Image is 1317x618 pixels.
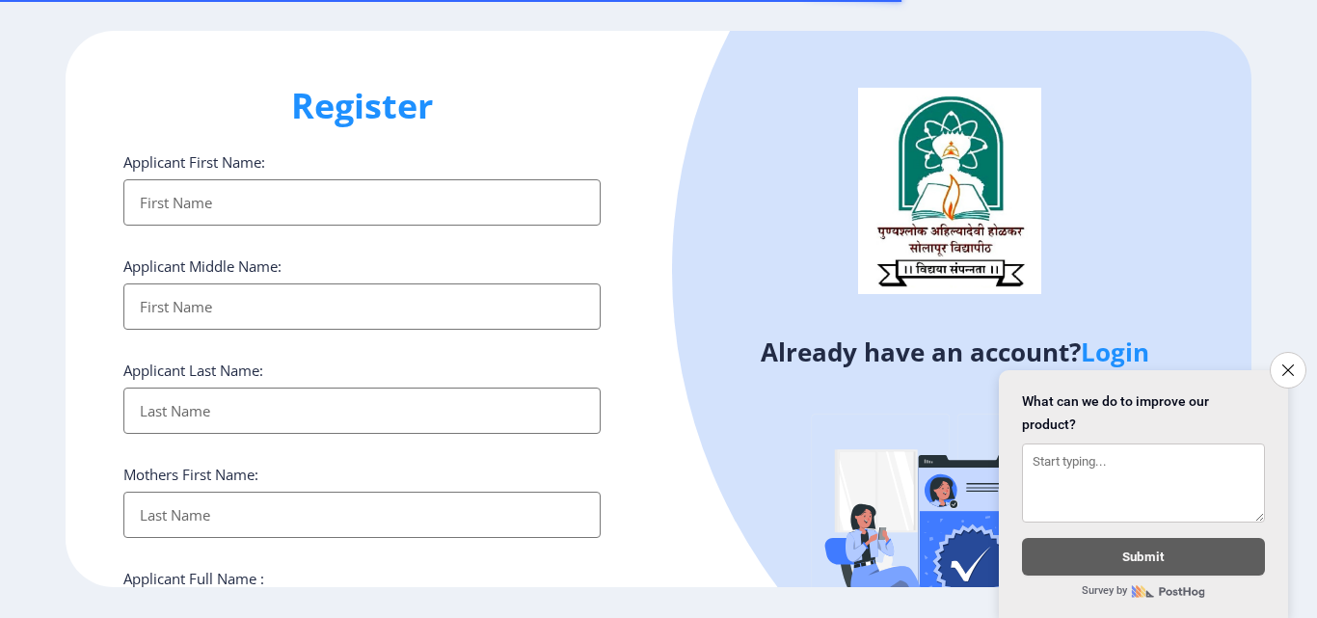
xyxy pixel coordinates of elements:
[123,361,263,380] label: Applicant Last Name:
[123,465,258,484] label: Mothers First Name:
[123,152,265,172] label: Applicant First Name:
[1081,335,1149,369] a: Login
[123,256,282,276] label: Applicant Middle Name:
[123,492,601,538] input: Last Name
[673,336,1237,367] h4: Already have an account?
[123,569,264,607] label: Applicant Full Name : (As on marksheet)
[123,283,601,330] input: First Name
[123,179,601,226] input: First Name
[858,88,1041,294] img: logo
[123,83,601,129] h1: Register
[123,388,601,434] input: Last Name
